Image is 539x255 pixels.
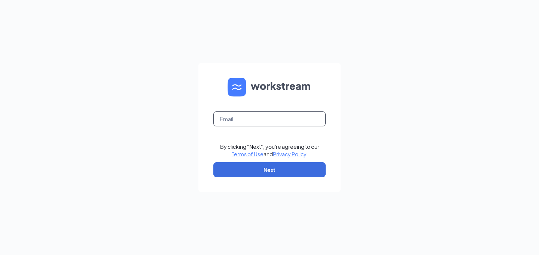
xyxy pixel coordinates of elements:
[273,151,306,157] a: Privacy Policy
[228,78,311,96] img: WS logo and Workstream text
[220,143,319,158] div: By clicking "Next", you're agreeing to our and .
[232,151,264,157] a: Terms of Use
[213,111,326,126] input: Email
[213,162,326,177] button: Next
